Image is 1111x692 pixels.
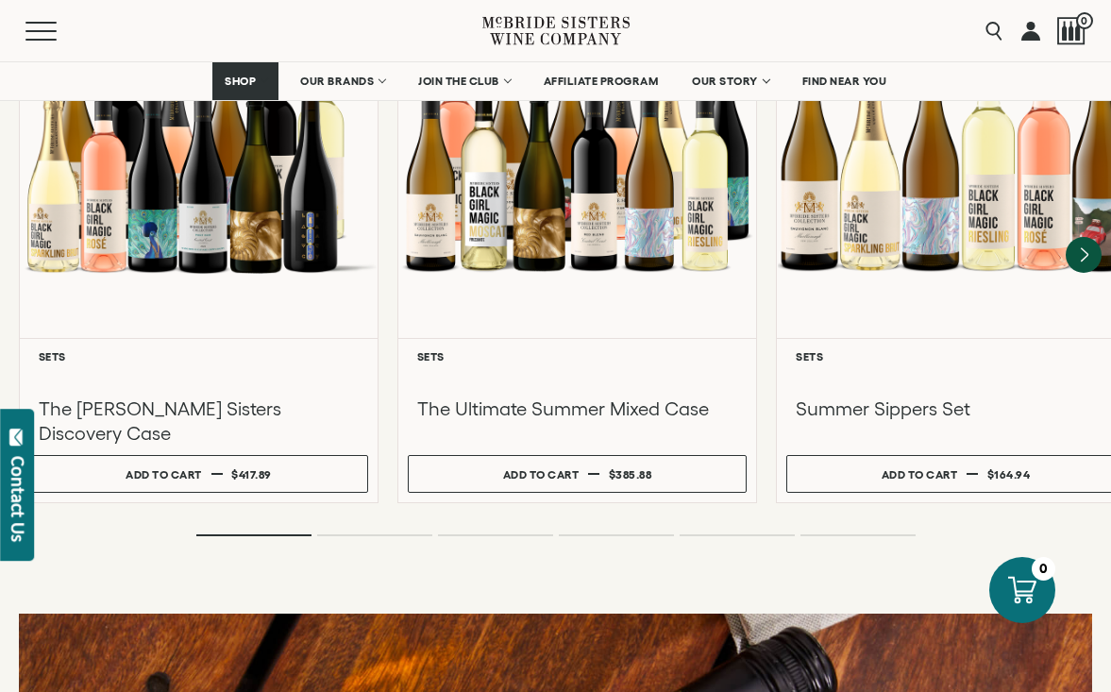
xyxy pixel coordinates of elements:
[317,534,432,536] li: Page dot 2
[1032,557,1055,581] div: 0
[29,455,368,493] button: Add to cart $417.89
[544,75,659,88] span: AFFILIATE PROGRAM
[790,62,900,100] a: FIND NEAR YOU
[802,75,887,88] span: FIND NEAR YOU
[225,75,257,88] span: SHOP
[987,468,1031,481] span: $164.94
[408,455,747,493] button: Add to cart $385.88
[196,534,311,536] li: Page dot 1
[25,22,93,41] button: Mobile Menu Trigger
[418,75,499,88] span: JOIN THE CLUB
[1076,12,1093,29] span: 0
[609,468,652,481] span: $385.88
[8,456,27,542] div: Contact Us
[39,350,359,363] h6: Sets
[212,62,278,100] a: SHOP
[692,75,758,88] span: OUR STORY
[800,534,916,536] li: Page dot 6
[680,62,781,100] a: OUR STORY
[406,62,522,100] a: JOIN THE CLUB
[1066,237,1102,273] button: Next
[438,534,553,536] li: Page dot 3
[531,62,671,100] a: AFFILIATE PROGRAM
[882,461,958,488] div: Add to cart
[288,62,396,100] a: OUR BRANDS
[503,461,580,488] div: Add to cart
[231,468,271,481] span: $417.89
[559,534,674,536] li: Page dot 4
[680,534,795,536] li: Page dot 5
[300,75,374,88] span: OUR BRANDS
[417,397,737,421] h3: The Ultimate Summer Mixed Case
[126,461,202,488] div: Add to cart
[39,397,359,446] h3: The [PERSON_NAME] Sisters Discovery Case
[417,350,737,363] h6: Sets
